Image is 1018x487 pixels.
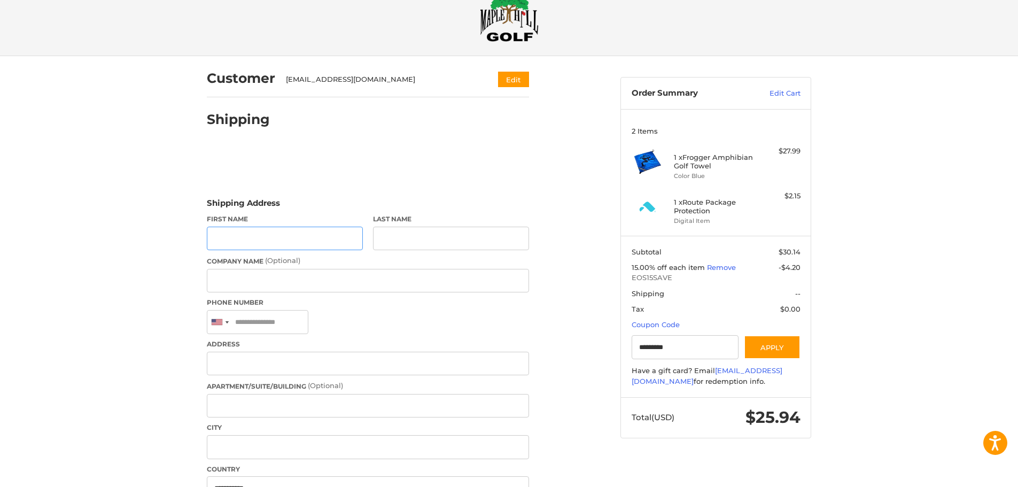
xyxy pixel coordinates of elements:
[674,217,756,226] li: Digital Item
[207,111,270,128] h2: Shipping
[632,366,782,385] a: [EMAIL_ADDRESS][DOMAIN_NAME]
[207,214,363,224] label: First Name
[308,381,343,390] small: (Optional)
[707,263,736,272] a: Remove
[207,70,275,87] h2: Customer
[207,256,529,266] label: Company Name
[745,407,801,427] span: $25.94
[632,289,664,298] span: Shipping
[632,335,739,359] input: Gift Certificate or Coupon Code
[780,305,801,313] span: $0.00
[286,74,478,85] div: [EMAIL_ADDRESS][DOMAIN_NAME]
[207,465,529,474] label: Country
[744,335,801,359] button: Apply
[207,339,529,349] label: Address
[795,289,801,298] span: --
[632,263,707,272] span: 15.00% off each item
[632,248,662,256] span: Subtotal
[207,197,280,214] legend: Shipping Address
[265,256,300,265] small: (Optional)
[632,127,801,135] h3: 2 Items
[779,248,801,256] span: $30.14
[207,311,232,334] div: United States: +1
[779,263,801,272] span: -$4.20
[207,381,529,391] label: Apartment/Suite/Building
[373,214,529,224] label: Last Name
[747,88,801,99] a: Edit Cart
[632,366,801,386] div: Have a gift card? Email for redemption info.
[674,172,756,181] li: Color Blue
[207,298,529,307] label: Phone Number
[632,273,801,283] span: EOS15SAVE
[632,320,680,329] a: Coupon Code
[498,72,529,87] button: Edit
[758,191,801,202] div: $2.15
[632,305,644,313] span: Tax
[674,198,756,215] h4: 1 x Route Package Protection
[632,412,674,422] span: Total (USD)
[674,153,756,171] h4: 1 x Frogger Amphibian Golf Towel
[207,423,529,432] label: City
[758,146,801,157] div: $27.99
[632,88,747,99] h3: Order Summary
